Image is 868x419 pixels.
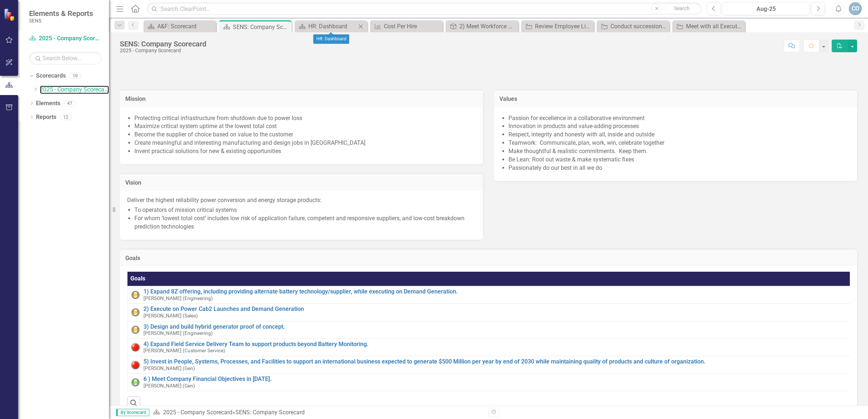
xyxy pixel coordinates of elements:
div: » [153,408,483,417]
div: HR: Dashboard [313,34,349,44]
a: 2025 - Company Scorecard [29,34,102,43]
a: 2025 - Company Scorecard [40,86,109,94]
img: Yellow: At Risk/Needs Attention [131,308,140,317]
a: Review Employee Life-Cycle Paper Based Processes to Transition to ADP Workflow [523,22,592,31]
small: [PERSON_NAME] (Gen) [143,366,195,371]
div: Review Employee Life-Cycle Paper Based Processes to Transition to ADP Workflow [535,22,592,31]
a: 6 ) Meet Company Financial Objectives in [DATE]. [143,376,851,382]
a: Scorecards [36,72,66,80]
span: Elements & Reports [29,9,93,18]
small: [PERSON_NAME] (Engineering) [143,330,213,336]
li: Respect, integrity and honesty with all, inside and outside [508,131,850,139]
li: Passion for excellence in a collaborative environment [508,114,850,123]
span: Search [674,5,690,11]
li: Make thoughtful & realistic commitments. Keep them. [508,147,850,156]
div: Conduct succession planning review for Director level and above by [DATE] [611,22,668,31]
li: Become the supplier of choice based on value to the customer [134,131,476,139]
small: SENS [29,18,93,24]
a: 2025 - Company Scorecard [163,409,232,416]
p: Deliver the highest reliability power conversion and energy storage products: [127,196,476,205]
li: For whom ‘lowest total cost’ includes low risk of application failure, competent and responsive s... [134,214,476,231]
span: By Scorecard [116,409,149,416]
button: Search [664,4,700,14]
h3: Vision [125,180,478,186]
a: HR: Dashboard [296,22,356,31]
button: CO [849,2,862,15]
a: 5) Invest in People, Systems, Processes, and Facilities to support an international business expe... [143,358,851,365]
div: HR: Dashboard [308,22,356,31]
li: Create meaningful and interesting manufacturing and design jobs in [GEOGRAPHIC_DATA] [134,139,476,147]
h3: Goals [125,255,852,262]
li: Invent practical solutions for new & existing opportunities [134,147,476,156]
li: To operators of mission critical systems [134,206,476,214]
input: Search Below... [29,52,102,65]
div: Aug-25 [725,5,807,13]
a: Meet with all Executive Team to review job recruitment plan by organization for 2025 quarterly [674,22,743,31]
small: [PERSON_NAME] (Customer Service) [143,348,225,353]
a: 2) Meet Workforce Planning Production & Cost Objectives in [DATE] [447,22,516,31]
small: [PERSON_NAME] (Sales) [143,313,198,319]
a: Conduct succession planning review for Director level and above by [DATE] [599,22,668,31]
a: Reports [36,113,56,122]
div: 2025 - Company Scorecard [120,48,206,53]
li: Innovation in products and value-adding processes [508,122,850,131]
div: SENS: Company Scorecard [233,22,290,32]
input: Search ClearPoint... [147,3,702,15]
div: Meet with all Executive Team to review job recruitment plan by organization for 2025 quarterly [686,22,743,31]
img: Red: Critical Issues/Off-Track [131,361,140,369]
a: Elements [36,99,60,108]
a: 1) Expand 8Z offering, including providing alternate battery technology/supplier, while executing... [143,288,851,295]
a: 4) Expand Field Service Delivery Team to support products beyond Battery Monitoring. [143,341,851,348]
li: Teamwork: Communicate, plan, work, win, celebrate together [508,139,850,147]
div: 10 [69,73,81,79]
a: 3) Design and build hybrid generator proof of concept. [143,324,851,330]
a: 2) Execute on Power Cab2 Launches and Demand Generation [143,306,851,312]
img: Red: Critical Issues/Off-Track [131,343,140,352]
small: [PERSON_NAME] (Gen) [143,383,195,389]
small: [PERSON_NAME] (Engineering) [143,296,213,301]
a: Cost Per Hire [372,22,441,31]
h3: Values [499,96,852,102]
a: A&F: Scorecard [145,22,214,31]
button: Aug-25 [723,2,810,15]
li: Maximize critical system uptime at the lowest total cost [134,122,476,131]
div: Cost Per Hire [384,22,441,31]
div: 47 [64,100,76,106]
img: Green: On Track [131,378,140,387]
div: 2) Meet Workforce Planning Production & Cost Objectives in [DATE] [459,22,516,31]
li: Be Lean: Root out waste & make systematic fixes [508,156,850,164]
div: SENS: Company Scorecard [235,409,305,416]
div: A&F: Scorecard [157,22,214,31]
img: ClearPoint Strategy [4,8,16,21]
img: Yellow: At Risk/Needs Attention [131,291,140,299]
h3: Mission [125,96,478,102]
div: 12 [60,114,72,120]
li: Passionately do our best in all we do [508,164,850,172]
img: Yellow: At Risk/Needs Attention [131,325,140,334]
div: SENS: Company Scorecard [120,40,206,48]
li: Protecting critical infrastructure from shutdown due to power loss [134,114,476,123]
